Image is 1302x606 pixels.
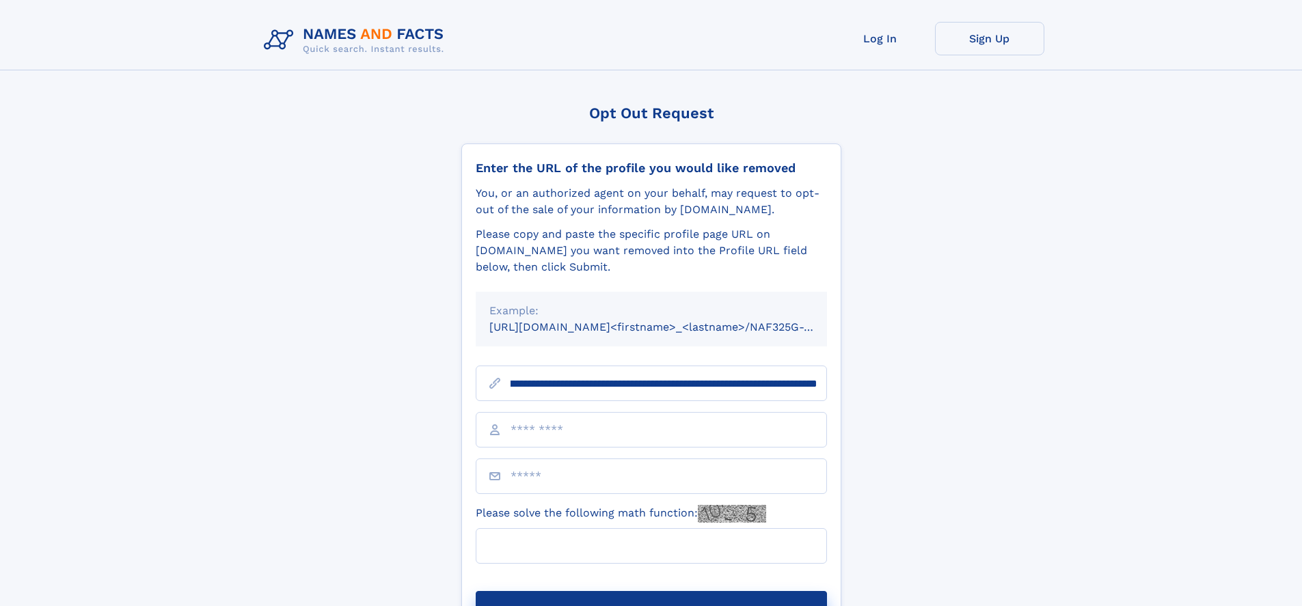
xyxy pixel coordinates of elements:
[476,226,827,275] div: Please copy and paste the specific profile page URL on [DOMAIN_NAME] you want removed into the Pr...
[461,105,841,122] div: Opt Out Request
[476,505,766,523] label: Please solve the following math function:
[258,22,455,59] img: Logo Names and Facts
[489,320,853,333] small: [URL][DOMAIN_NAME]<firstname>_<lastname>/NAF325G-xxxxxxxx
[489,303,813,319] div: Example:
[476,185,827,218] div: You, or an authorized agent on your behalf, may request to opt-out of the sale of your informatio...
[826,22,935,55] a: Log In
[935,22,1044,55] a: Sign Up
[476,161,827,176] div: Enter the URL of the profile you would like removed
